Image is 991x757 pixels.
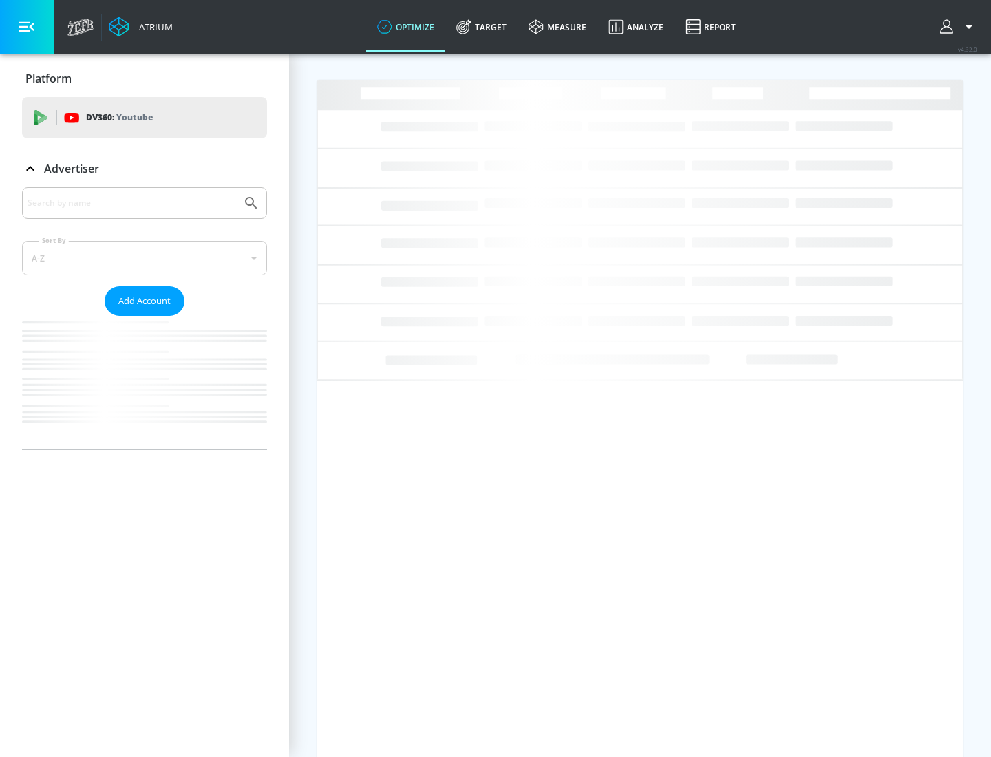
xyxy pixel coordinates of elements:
p: DV360: [86,110,153,125]
a: Analyze [597,2,674,52]
div: Atrium [134,21,173,33]
button: Add Account [105,286,184,316]
div: Platform [22,59,267,98]
a: Target [445,2,518,52]
div: Advertiser [22,149,267,188]
a: optimize [366,2,445,52]
a: Report [674,2,747,52]
input: Search by name [28,194,236,212]
span: Add Account [118,293,171,309]
span: v 4.32.0 [958,45,977,53]
a: measure [518,2,597,52]
div: Advertiser [22,187,267,449]
p: Youtube [116,110,153,125]
nav: list of Advertiser [22,316,267,449]
label: Sort By [39,236,69,245]
div: A-Z [22,241,267,275]
a: Atrium [109,17,173,37]
p: Platform [25,71,72,86]
div: DV360: Youtube [22,97,267,138]
p: Advertiser [44,161,99,176]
